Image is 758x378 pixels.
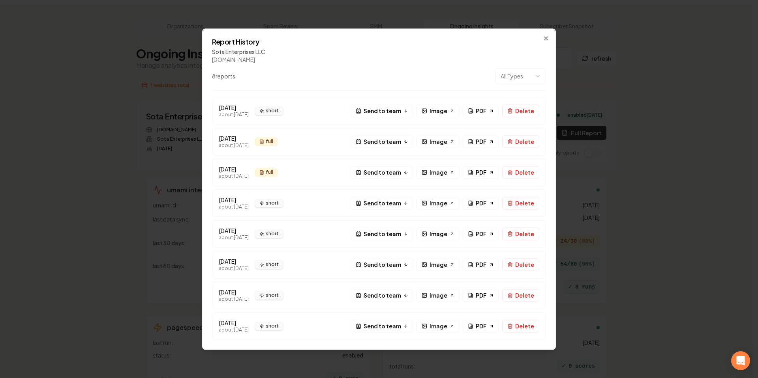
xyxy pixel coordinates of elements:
span: full [266,169,273,175]
div: [DATE] [219,319,249,327]
span: Send to team [364,260,401,268]
div: about [DATE] [219,296,249,302]
span: Image [430,260,447,268]
span: short [266,200,279,206]
a: Image [417,320,460,332]
div: [DATE] [219,227,249,235]
span: Send to team [364,229,401,238]
span: Image [430,291,447,299]
span: Image [430,106,447,115]
span: PDF [476,260,487,268]
span: Delete [515,106,534,115]
button: Delete [502,227,539,240]
div: [DATE] [219,134,249,142]
button: Delete [502,135,539,148]
span: Delete [515,322,534,330]
span: Send to team [364,168,401,176]
div: about [DATE] [219,265,249,272]
a: PDF [463,104,499,117]
button: Send to team [351,320,413,332]
span: short [266,108,279,114]
a: Image [417,227,460,240]
button: Send to team [351,135,413,148]
span: short [266,261,279,268]
span: Send to team [364,322,401,330]
span: short [266,231,279,237]
a: Image [417,104,460,117]
div: about [DATE] [219,235,249,241]
span: Delete [515,137,534,145]
span: Image [430,229,447,238]
button: Send to team [351,258,413,271]
div: about [DATE] [219,327,249,333]
div: about [DATE] [219,173,249,179]
button: Send to team [351,104,413,117]
span: short [266,323,279,329]
button: Send to team [351,197,413,209]
div: [DOMAIN_NAME] [212,56,546,63]
a: Image [417,135,460,148]
span: PDF [476,291,487,299]
span: Delete [515,260,534,268]
a: PDF [463,258,499,271]
div: about [DATE] [219,204,249,210]
div: about [DATE] [219,112,249,118]
span: Image [430,137,447,145]
a: Image [417,289,460,302]
span: Delete [515,291,534,299]
button: Delete [502,258,539,271]
span: Send to team [364,199,401,207]
a: PDF [463,197,499,209]
span: Delete [515,168,534,176]
button: Delete [502,104,539,117]
a: Image [417,197,460,209]
span: Send to team [364,106,401,115]
div: [DATE] [219,165,249,173]
span: Delete [515,229,534,238]
button: Send to team [351,289,413,302]
button: Delete [502,166,539,179]
span: PDF [476,199,487,207]
div: [DATE] [219,196,249,204]
span: short [266,292,279,298]
span: PDF [476,106,487,115]
span: Image [430,168,447,176]
div: [DATE] [219,104,249,112]
div: Sota Enterprises LLC [212,48,546,56]
span: PDF [476,137,487,145]
span: Send to team [364,291,401,299]
a: Image [417,166,460,179]
div: [DATE] [219,288,249,296]
span: Delete [515,199,534,207]
a: PDF [463,227,499,240]
span: PDF [476,229,487,238]
span: Image [430,199,447,207]
span: full [266,138,273,145]
button: Delete [502,320,539,332]
button: Delete [502,289,539,302]
a: PDF [463,289,499,302]
h2: Report History [212,38,546,45]
button: Delete [502,197,539,209]
a: PDF [463,166,499,179]
a: PDF [463,135,499,148]
span: Send to team [364,137,401,145]
button: Send to team [351,227,413,240]
div: [DATE] [219,257,249,265]
a: PDF [463,320,499,332]
span: Image [430,322,447,330]
div: 8 report s [212,72,235,80]
span: PDF [476,168,487,176]
button: Send to team [351,166,413,179]
a: Image [417,258,460,271]
span: PDF [476,322,487,330]
div: about [DATE] [219,142,249,149]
